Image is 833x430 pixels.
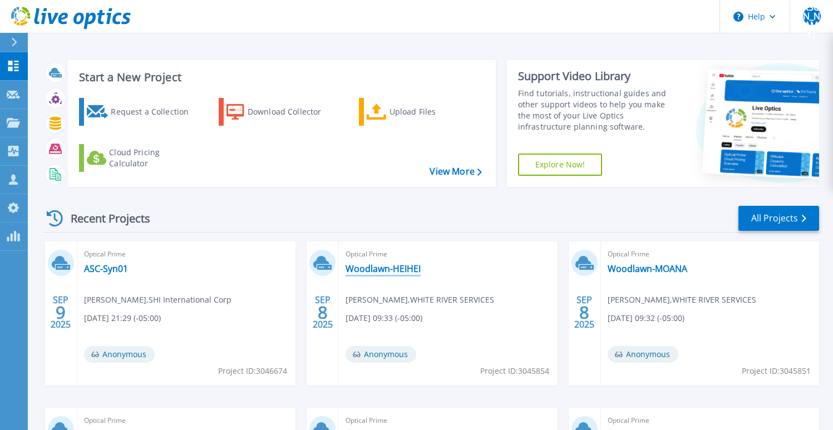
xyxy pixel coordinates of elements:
a: Woodlawn-MOANA [608,263,687,274]
a: Upload Files [359,98,483,126]
span: Optical Prime [608,248,812,260]
a: Explore Now! [518,154,603,176]
span: Optical Prime [346,414,550,427]
span: 8 [579,308,589,317]
span: Optical Prime [84,248,289,260]
div: Request a Collection [111,101,200,123]
span: [DATE] 21:29 (-05:00) [84,312,161,324]
span: Project ID: 3046674 [218,365,287,377]
span: Optical Prime [84,414,289,427]
span: Optical Prime [608,414,812,427]
span: [PERSON_NAME] , WHITE RIVER SERVICES [608,294,756,306]
div: Upload Files [390,101,479,123]
span: Anonymous [608,346,678,363]
div: Download Collector [248,101,337,123]
div: Recent Projects [43,205,165,232]
span: 9 [56,308,66,317]
span: Project ID: 3045851 [742,365,811,377]
a: Request a Collection [79,98,203,126]
a: Woodlawn-HEIHEI [346,263,421,274]
span: Anonymous [346,346,416,363]
a: ASC-Syn01 [84,263,128,274]
span: [PERSON_NAME] , SHI International Corp [84,294,231,306]
span: [DATE] 09:33 (-05:00) [346,312,422,324]
span: Optical Prime [346,248,550,260]
div: Find tutorials, instructional guides and other support videos to help you make the most of your L... [518,88,674,132]
span: [DATE] 09:32 (-05:00) [608,312,684,324]
span: Project ID: 3045854 [480,365,549,377]
span: Anonymous [84,346,155,363]
div: Cloud Pricing Calculator [109,147,198,169]
div: SEP 2025 [574,292,595,333]
div: SEP 2025 [312,292,333,333]
div: Support Video Library [518,69,674,83]
h3: Start a New Project [79,71,481,83]
a: All Projects [738,206,819,231]
span: 8 [318,308,328,317]
a: Cloud Pricing Calculator [79,144,203,172]
a: View More [430,166,481,177]
span: [PERSON_NAME] , WHITE RIVER SERVICES [346,294,494,306]
div: SEP 2025 [50,292,71,333]
a: Download Collector [219,98,343,126]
